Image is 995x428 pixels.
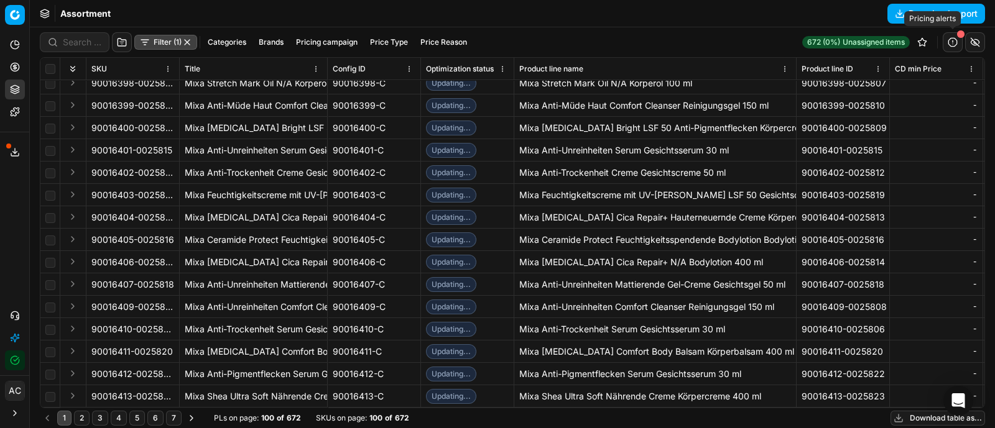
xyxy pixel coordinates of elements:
[40,411,55,426] button: Go to previous page
[802,234,884,246] div: 90016405-0025816
[395,413,409,423] strong: 672
[147,411,164,426] button: 6
[185,99,322,112] div: Mixa Anti-Müde Haut Comfort Cleanser Reinigungsgel 150 ml
[40,411,199,426] nav: pagination
[802,166,884,179] div: 90016402-0025812
[519,77,791,89] div: Mixa Stretch Mark Oil N/A Körperöl 100 ml
[60,7,111,20] nav: breadcrumb
[63,36,101,48] input: Search by SKU or title
[333,234,415,246] div: 90016405-C
[91,211,174,224] span: 90016404-0025813
[287,413,301,423] strong: 672
[65,120,80,135] button: Expand
[895,323,978,335] div: -
[802,301,884,313] div: 90016409-0025808
[333,64,366,74] span: Config ID
[895,211,978,224] div: -
[426,143,476,158] span: Updating...
[57,411,72,426] button: 1
[5,381,25,401] button: AC
[185,64,200,74] span: Title
[895,278,978,291] div: -
[185,323,322,335] div: Mixa Anti-Trockenheit Serum Gesichtsserum 30 ml
[519,278,791,291] div: Mixa Anti-Unreinheiten Mattierende Gel-Creme Gesichtsgel 50 ml
[426,277,476,292] span: Updating...
[895,234,978,246] div: -
[129,411,145,426] button: 5
[895,368,978,380] div: -
[185,345,322,358] div: Mixa [MEDICAL_DATA] Comfort Body Balsam Körperbalsam 400 ml
[277,413,284,423] strong: of
[333,323,415,335] div: 90016410-C
[895,256,978,268] div: -
[426,367,476,381] span: Updating...
[185,390,322,403] div: Mixa Shea Ultra Soft Nährende Creme Körpercreme 400 ml
[519,122,791,134] div: Mixa [MEDICAL_DATA] Bright LSF 50 Anti-Pigmentflecken Körpercreme 50 ml
[91,122,174,134] span: 90016400-0025809
[519,211,791,224] div: Mixa [MEDICAL_DATA] Cica Repair+ Hauterneuernde Creme Körpercreme 400 ml
[91,64,107,74] span: SKU
[519,144,791,157] div: Mixa Anti-Unreinheiten Serum Gesichtsserum 30 ml
[519,234,791,246] div: Mixa Ceramide Protect Feuchtigkeitsspendende Bodylotion Bodylotion 400 ml
[802,189,884,201] div: 90016403-0025819
[65,98,80,112] button: Expand
[203,35,251,50] button: Categories
[333,301,415,313] div: 90016409-C
[333,390,415,403] div: 90016413-C
[426,64,494,74] span: Optimization status
[891,411,985,426] button: Download table as...
[91,278,174,291] span: 90016407-0025818
[185,77,322,89] div: Mixa Stretch Mark Oil N/A Körperöl 100 ml
[519,99,791,112] div: Mixa Anti-Müde Haut Comfort Cleanser Reinigungsgel 150 ml
[333,144,415,157] div: 90016401-C
[91,301,174,313] span: 90016409-0025808
[91,234,174,246] span: 90016405-0025816
[843,37,905,47] span: Unassigned items
[91,99,174,112] span: 90016399-0025810
[65,388,80,403] button: Expand
[65,344,80,358] button: Expand
[519,189,791,201] div: Mixa Feuchtigkeitscreme mit UV-[PERSON_NAME] LSF 50 Gesichtscreme 50 ml
[333,77,415,89] div: 90016398-C
[91,189,174,201] span: 90016403-0025819
[369,413,382,423] strong: 100
[426,255,476,270] span: Updating...
[426,210,476,225] span: Updating...
[74,411,90,426] button: 2
[519,345,791,358] div: Mixa [MEDICAL_DATA] Comfort Body Balsam Körperbalsam 400 ml
[333,256,415,268] div: 90016406-C
[426,299,476,314] span: Updating...
[185,301,322,313] div: Mixa Anti-Unreinheiten Comfort Cleanser Reinigungsgel 150 ml
[802,278,884,291] div: 90016407-0025818
[316,413,367,423] span: SKUs on page :
[895,390,978,403] div: -
[333,166,415,179] div: 90016402-C
[261,413,274,423] strong: 100
[426,232,476,247] span: Updating...
[426,165,476,180] span: Updating...
[111,411,127,426] button: 4
[65,321,80,336] button: Expand
[802,211,884,224] div: 90016404-0025813
[426,389,476,404] span: Updating...
[185,166,322,179] div: Mixa Anti-Trockenheit Creme Gesichtscreme 50 ml
[185,234,322,246] div: Mixa Ceramide Protect Feuchtigkeitsspendende Bodylotion Bodylotion 400 ml
[91,368,174,380] span: 90016412-0025822
[365,35,413,50] button: Price Type
[214,413,259,423] span: PLs on page :
[519,64,583,74] span: Product line name
[895,301,978,313] div: -
[91,144,172,157] span: 90016401-0025815
[519,323,791,335] div: Mixa Anti-Trockenheit Serum Gesichtsserum 30 ml
[6,381,24,400] span: AC
[333,189,415,201] div: 90016403-C
[802,323,884,335] div: 90016410-0025806
[65,276,80,291] button: Expand
[91,77,174,89] span: 90016398-0025807
[91,345,173,358] span: 90016411-0025820
[185,122,322,134] div: Mixa [MEDICAL_DATA] Bright LSF 50 Anti-Pigmentflecken Körpercreme 50 ml
[166,411,182,426] button: 7
[519,390,791,403] div: Mixa Shea Ultra Soft Nährende Creme Körpercreme 400 ml
[802,144,884,157] div: 90016401-0025815
[802,345,884,358] div: 90016411-0025820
